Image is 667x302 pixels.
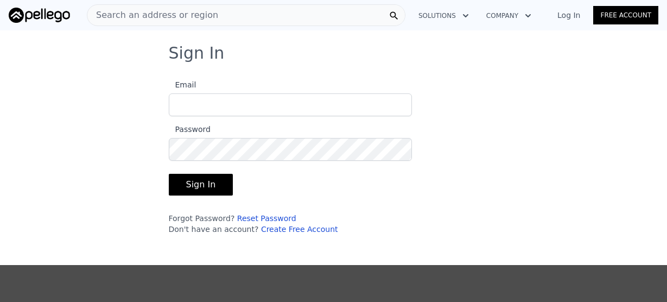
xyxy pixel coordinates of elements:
[410,6,478,26] button: Solutions
[544,10,593,21] a: Log In
[169,213,412,235] div: Forgot Password? Don't have an account?
[261,225,338,234] a: Create Free Account
[478,6,540,26] button: Company
[169,80,196,89] span: Email
[9,8,70,23] img: Pellego
[87,9,218,22] span: Search an address or region
[237,214,296,223] a: Reset Password
[169,174,233,196] button: Sign In
[169,93,412,116] input: Email
[169,43,499,63] h3: Sign In
[169,138,412,161] input: Password
[593,6,658,24] a: Free Account
[169,125,211,134] span: Password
